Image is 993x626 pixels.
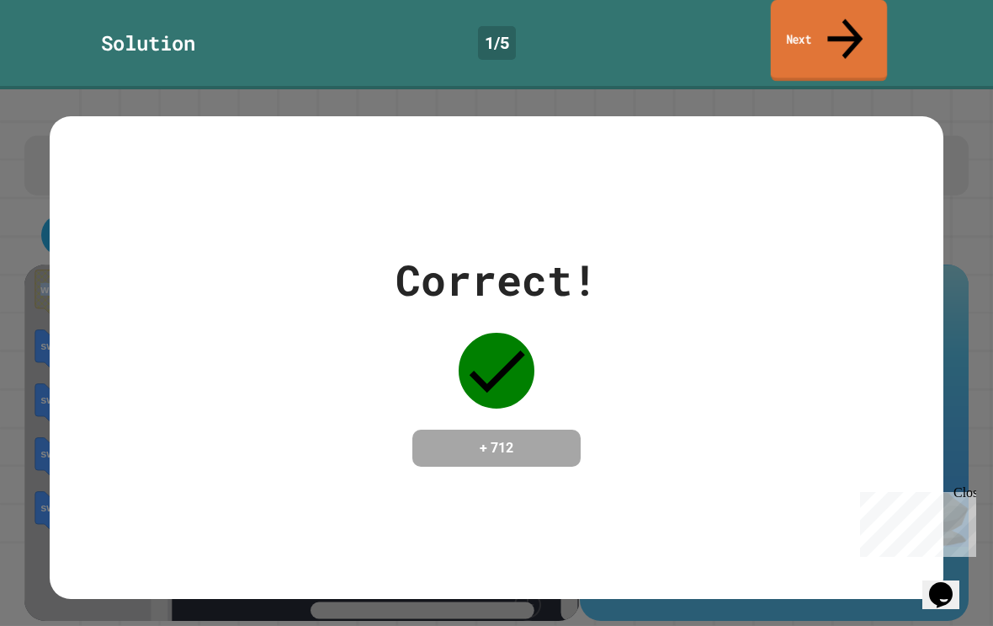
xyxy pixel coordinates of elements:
[429,438,564,458] h4: + 712
[101,28,195,58] div: Solution
[7,7,116,107] div: Chat with us now!Close
[478,26,516,60] div: 1 / 5
[396,249,597,312] div: Correct!
[853,485,976,557] iframe: chat widget
[922,559,976,609] iframe: chat widget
